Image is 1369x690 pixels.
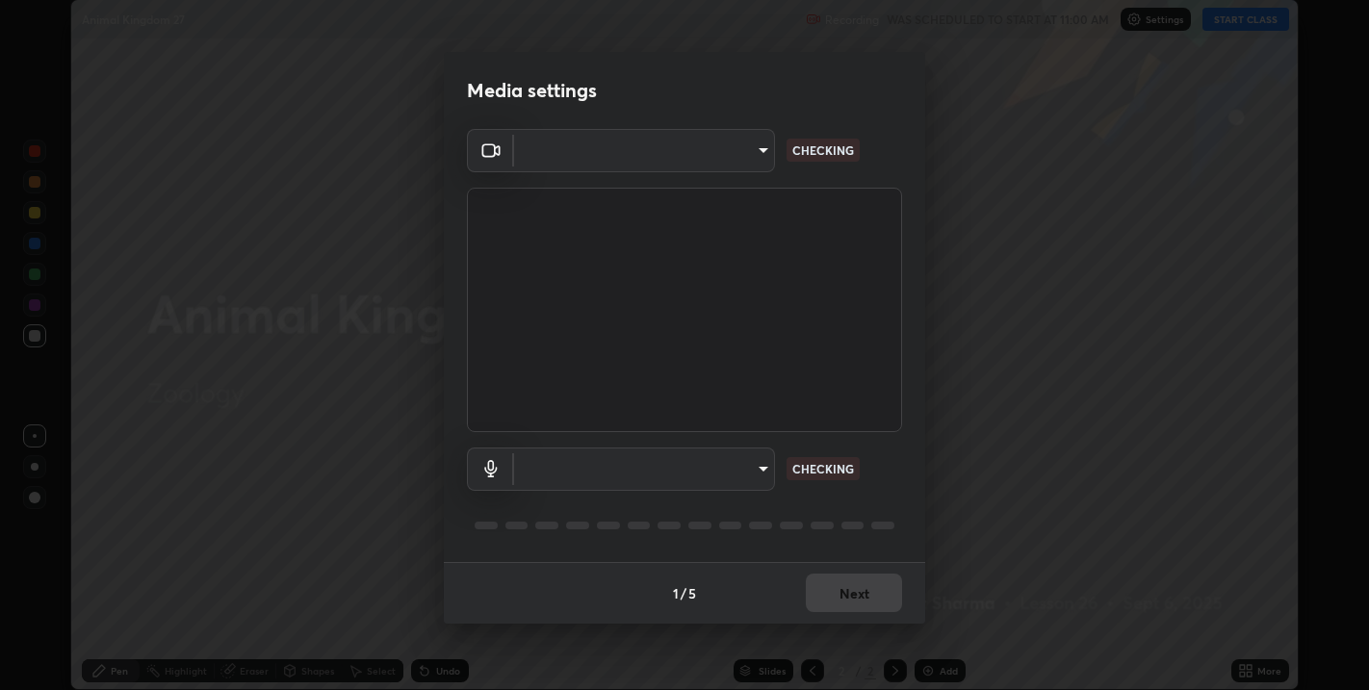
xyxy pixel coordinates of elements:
p: CHECKING [792,141,854,159]
p: CHECKING [792,460,854,477]
div: ​ [514,447,775,491]
h4: 5 [688,583,696,603]
h2: Media settings [467,78,597,103]
h4: / [681,583,686,603]
h4: 1 [673,583,679,603]
div: ​ [514,129,775,172]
